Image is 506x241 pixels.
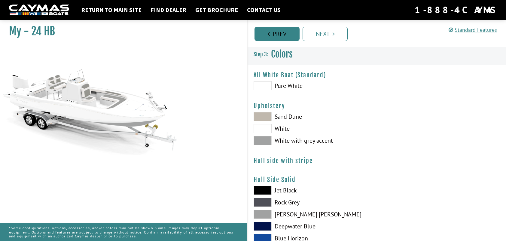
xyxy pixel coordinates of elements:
a: Prev [255,27,300,41]
h3: Colors [248,43,506,65]
h4: Hull side with stripe [254,157,500,165]
label: Rock Grey [254,198,371,207]
a: Find Dealer [148,6,189,14]
h4: All White Boat (Standard) [254,71,500,79]
img: white-logo-c9c8dbefe5ff5ceceb0f0178aa75bf4bb51f6bca0971e226c86eb53dfe498488.png [9,4,69,16]
label: Sand Dune [254,112,371,121]
p: *Some configurations, options, accessories, and/or colors may not be shown. Some images may depic... [9,223,238,241]
label: Pure White [254,81,371,90]
h1: My - 24 HB [9,25,232,38]
h4: Hull Side Solid [254,176,500,183]
h4: Upholstery [254,102,500,110]
ul: Pagination [253,26,506,41]
a: Next [303,27,348,41]
a: Contact Us [244,6,284,14]
div: 1-888-4CAYMAS [415,3,497,16]
a: Get Brochure [192,6,241,14]
a: Return to main site [78,6,145,14]
label: Deepwater Blue [254,222,371,231]
label: White with grey accent [254,136,371,145]
a: Standard Features [449,26,497,33]
label: White [254,124,371,133]
label: [PERSON_NAME] [PERSON_NAME] [254,210,371,219]
label: Jet Black [254,186,371,195]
